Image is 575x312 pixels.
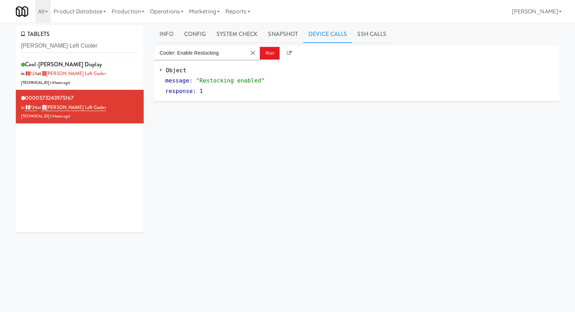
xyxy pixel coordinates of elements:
span: 1 [200,88,203,94]
span: : [189,77,193,84]
a: Config [179,25,212,43]
span: message [165,77,189,84]
span: 4 hours ago [52,114,69,119]
span: Object [166,67,186,74]
a: Info [154,25,179,43]
a: [PERSON_NAME] Left Cooler [41,104,106,111]
span: response [165,88,193,94]
button: Clear Input [248,48,258,58]
span: [TECHNICAL_ID] ( ) [21,80,70,85]
img: Micromart [16,5,28,18]
span: 4 hours ago [52,80,69,85]
span: TABLETS [21,30,50,38]
span: at [37,70,106,77]
input: Search tablets [21,39,138,53]
span: "Restocking enabled" [196,77,265,84]
a: SSH Calls [352,25,392,43]
span: in [21,70,37,77]
a: Device Calls [303,25,352,43]
span: : [193,88,196,94]
input: Enter api call... [154,46,246,60]
a: [PERSON_NAME] Left Cooler [41,70,106,77]
span: in [21,104,37,111]
li: 0000573243975167in 724at [PERSON_NAME] Left Cooler[TECHNICAL_ID] (4 hours ago) [16,90,144,123]
a: 724 [25,70,37,77]
li: cool-[PERSON_NAME] Displayin 724at [PERSON_NAME] Left Cooler[TECHNICAL_ID] (4 hours ago) [16,56,144,90]
span: [TECHNICAL_ID] ( ) [21,114,70,119]
span: at [37,104,106,111]
a: 724 [25,104,37,111]
span: 0000573243975167 [25,94,74,102]
a: Snapshot [263,25,303,43]
a: System Check [211,25,263,43]
span: cool-[PERSON_NAME] Display [25,60,102,68]
button: Run [260,47,280,60]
